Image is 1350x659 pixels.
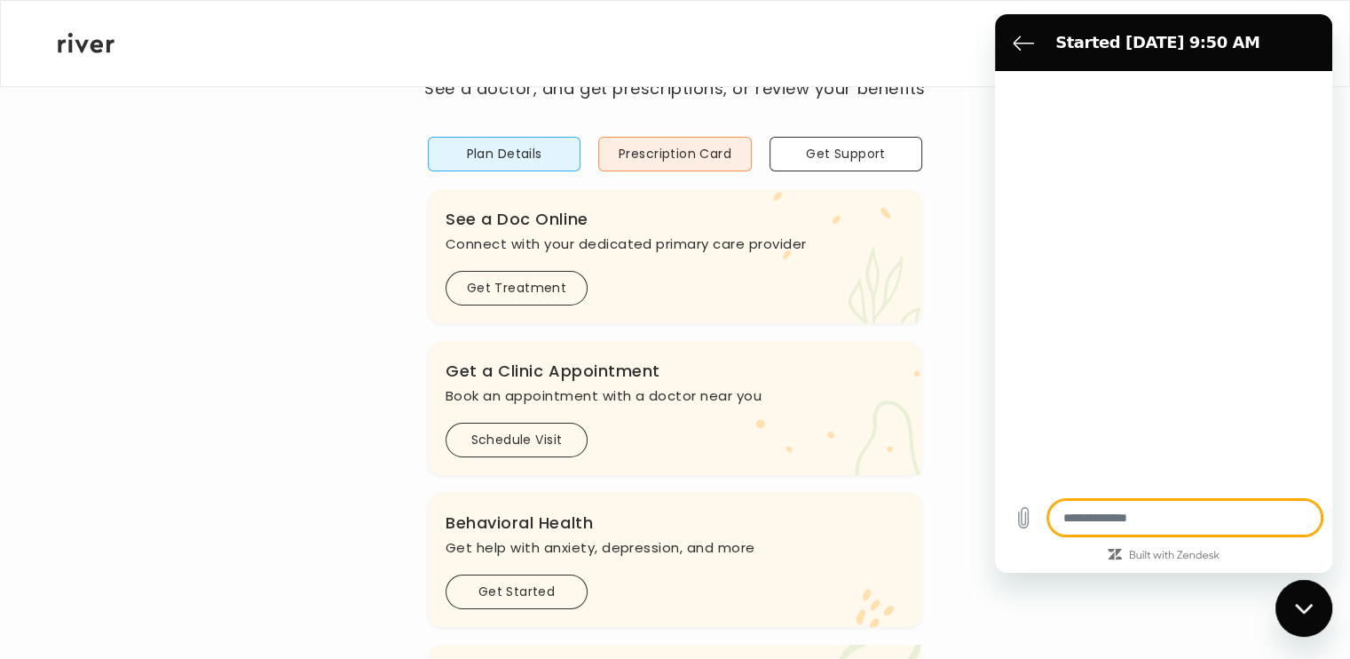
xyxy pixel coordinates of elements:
[446,207,904,232] h3: See a Doc Online
[1275,580,1332,637] iframe: Button to launch messaging window, conversation in progress
[446,575,588,609] button: Get Started
[446,232,904,257] p: Connect with your dedicated primary care provider
[598,137,751,171] button: Prescription Card
[446,423,588,457] button: Schedule Visit
[446,536,904,560] p: Get help with anxiety, depression, and more
[995,14,1332,573] iframe: Messaging window
[446,271,588,306] button: Get Treatment
[446,359,904,384] h3: Get a Clinic Appointment
[770,137,922,171] button: Get Support
[424,76,925,101] p: See a doctor, and get prescriptions, or review your benefits
[428,137,580,171] button: Plan Details
[446,511,904,536] h3: Behavioral Health
[446,384,904,409] p: Book an appointment with a doctor near you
